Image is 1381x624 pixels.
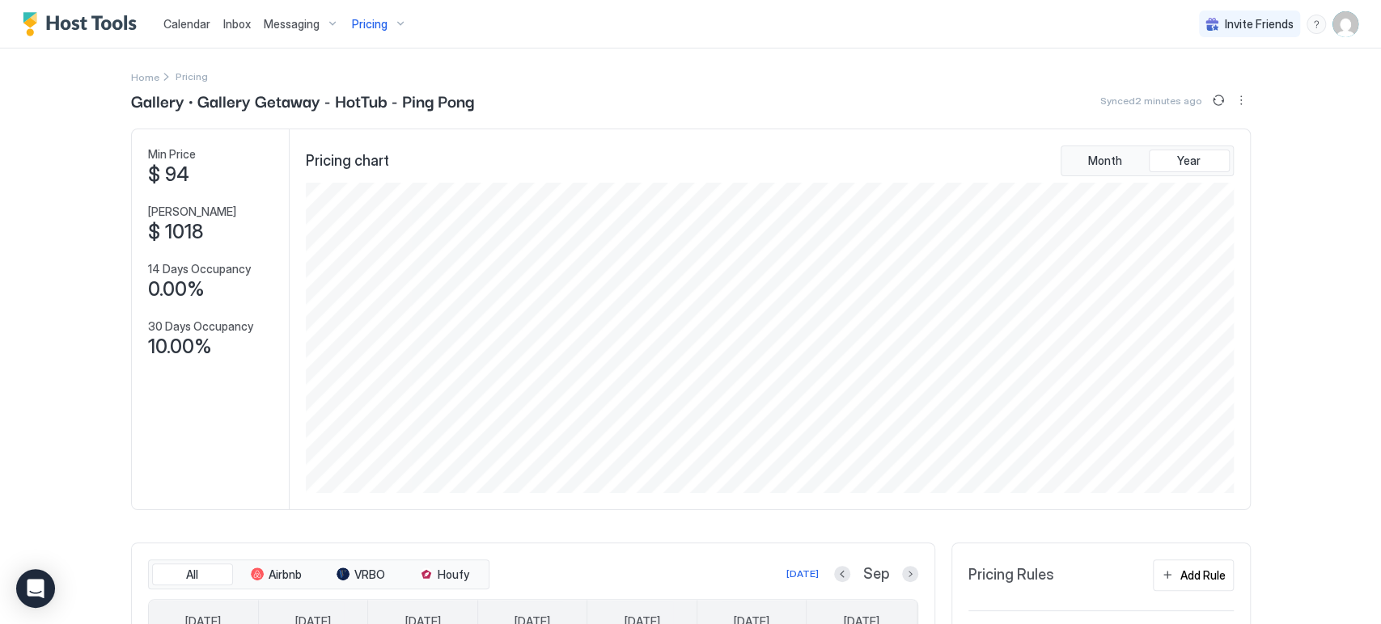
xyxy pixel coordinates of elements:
[223,17,251,31] span: Inbox
[1225,17,1294,32] span: Invite Friends
[148,147,196,162] span: Min Price
[786,567,819,581] div: [DATE]
[863,565,889,584] span: Sep
[1180,567,1226,584] div: Add Rule
[148,220,203,244] span: $ 1018
[23,12,144,36] a: Host Tools Logo
[16,569,55,608] div: Open Intercom Messenger
[1209,91,1228,110] button: Sync prices
[354,567,385,582] span: VRBO
[148,162,189,187] span: $ 94
[163,17,210,31] span: Calendar
[320,563,401,586] button: VRBO
[163,15,210,32] a: Calendar
[264,17,320,32] span: Messaging
[968,566,1054,584] span: Pricing Rules
[352,17,388,32] span: Pricing
[152,563,233,586] button: All
[784,564,821,584] button: [DATE]
[236,563,317,586] button: Airbnb
[131,71,159,83] span: Home
[834,566,850,582] button: Previous month
[1332,11,1358,37] div: User profile
[405,563,485,586] button: Houfy
[223,15,251,32] a: Inbox
[1231,91,1251,110] button: More options
[1177,154,1201,168] span: Year
[1065,150,1146,172] button: Month
[131,88,474,112] span: Gallery · Gallery Getaway - HotTub - Ping Pong
[1149,150,1230,172] button: Year
[131,68,159,85] div: Breadcrumb
[902,566,918,582] button: Next month
[1231,91,1251,110] div: menu
[176,70,208,82] span: Breadcrumb
[131,68,159,85] a: Home
[148,277,205,301] span: 0.00%
[1307,15,1326,34] div: menu
[269,567,302,582] span: Airbnb
[148,319,253,334] span: 30 Days Occupancy
[148,262,251,276] span: 14 Days Occupancy
[186,567,198,582] span: All
[148,335,212,359] span: 10.00%
[1100,95,1202,107] span: Synced 2 minutes ago
[438,567,469,582] span: Houfy
[306,152,389,171] span: Pricing chart
[1088,154,1122,168] span: Month
[148,559,489,590] div: tab-group
[1153,559,1234,591] button: Add Rule
[148,204,236,219] span: [PERSON_NAME]
[1061,145,1234,176] div: tab-group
